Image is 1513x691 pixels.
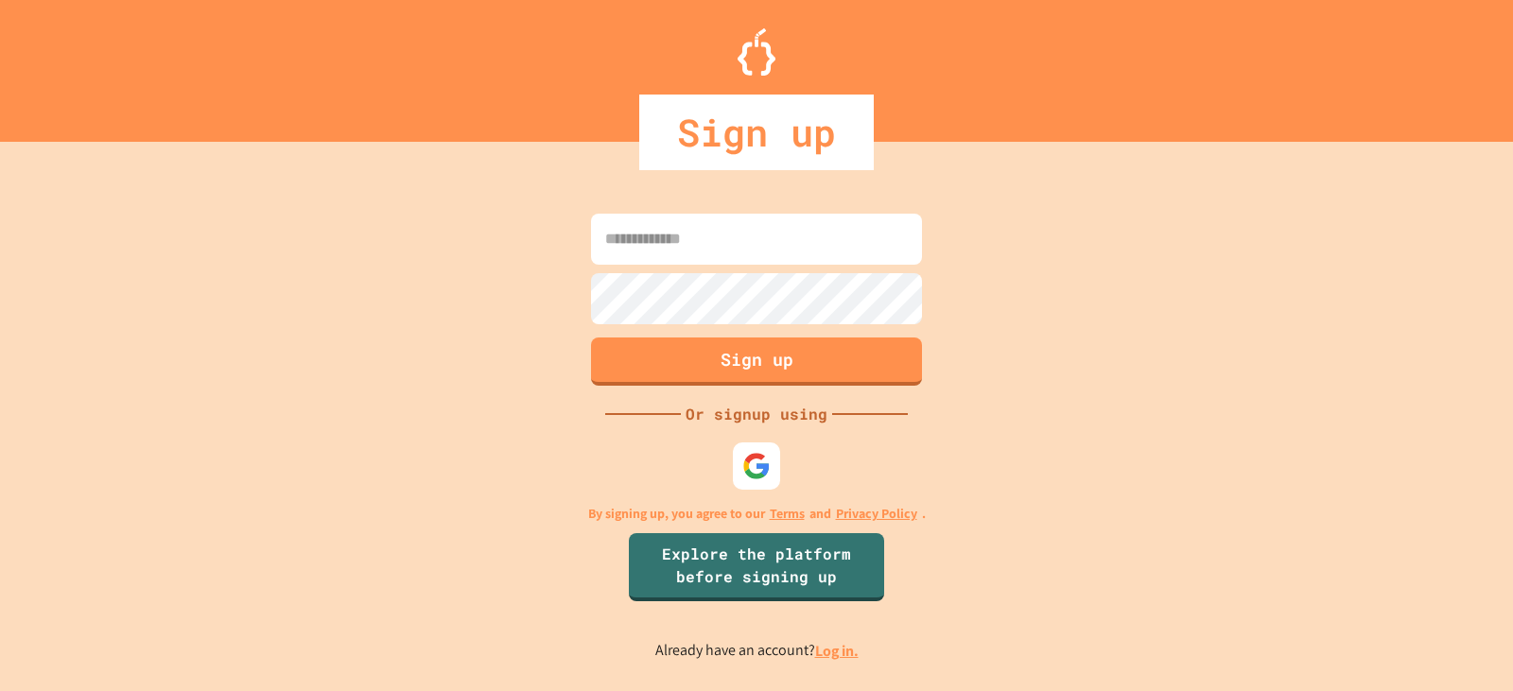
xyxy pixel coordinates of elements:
[836,504,917,524] a: Privacy Policy
[588,504,926,524] p: By signing up, you agree to our and .
[742,452,771,480] img: google-icon.svg
[815,641,859,661] a: Log in.
[591,337,922,386] button: Sign up
[629,533,884,601] a: Explore the platform before signing up
[639,95,874,170] div: Sign up
[655,639,859,663] p: Already have an account?
[770,504,805,524] a: Terms
[681,403,832,425] div: Or signup using
[738,28,775,76] img: Logo.svg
